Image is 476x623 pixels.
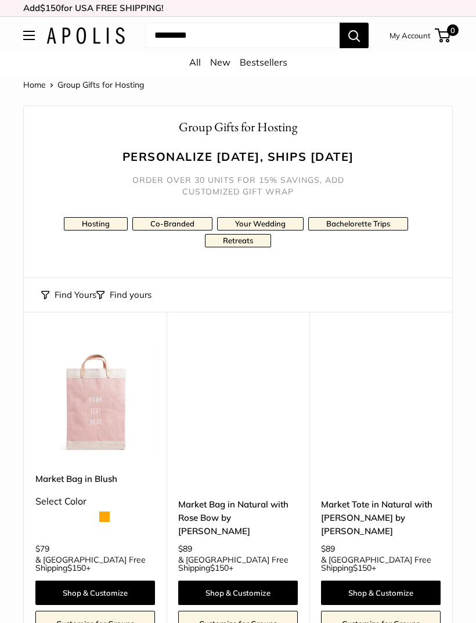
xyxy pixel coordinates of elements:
a: Retreats [205,234,271,247]
a: Shop & Customize [178,581,298,605]
button: Open menu [23,31,35,40]
span: $150 [353,563,372,573]
a: Market Bag in Blush [35,472,155,485]
a: Bestsellers [240,56,287,68]
a: 0 [436,28,450,42]
a: All [189,56,201,68]
button: Search [340,23,369,48]
a: Hosting [64,217,128,231]
span: & [GEOGRAPHIC_DATA] Free Shipping + [178,556,298,572]
h3: Personalize [DATE], ships [DATE] [41,148,435,165]
span: $79 [35,543,49,554]
a: Market Bag in Natural with Rose Bow by Amy LogsdonMarket Bag in Natural with Rose Bow by Amy Logsdon [178,341,298,460]
a: Shop & Customize [321,581,441,605]
button: Find Yours [41,287,96,303]
a: Home [23,80,46,90]
h5: Order over 30 units for 15% savings, add customized gift wrap [122,174,354,197]
span: & [GEOGRAPHIC_DATA] Free Shipping + [35,556,155,572]
a: Market Tote in Natural with Rose Bow by Amy LogsdonMarket Tote in Natural with Rose Bow by Amy Lo... [321,341,441,460]
span: 0 [447,24,459,36]
span: & [GEOGRAPHIC_DATA] Free Shipping + [321,556,441,572]
a: Market Bag in Natural with Rose Bow by [PERSON_NAME] [178,498,298,538]
a: Co-Branded [132,217,212,231]
a: My Account [390,28,431,42]
span: $89 [321,543,335,554]
a: description_Our first Blush Market BagMarket Bag in Blush [35,341,155,460]
a: Bachelorette Trips [308,217,408,231]
a: New [210,56,230,68]
a: Shop & Customize [35,581,155,605]
img: description_Our first Blush Market Bag [35,341,155,460]
span: $150 [40,2,61,13]
button: Filter collection [96,287,152,303]
a: Your Wedding [217,217,304,231]
span: $150 [67,563,86,573]
nav: Breadcrumb [23,77,144,92]
span: Group Gifts for Hosting [57,80,144,90]
h1: Group Gifts for Hosting [41,118,435,136]
a: Market Tote in Natural with [PERSON_NAME] by [PERSON_NAME] [321,498,441,538]
span: $150 [210,563,229,573]
span: $89 [178,543,192,554]
div: Select Color [35,493,155,510]
input: Search... [145,23,340,48]
img: Apolis [46,27,125,44]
